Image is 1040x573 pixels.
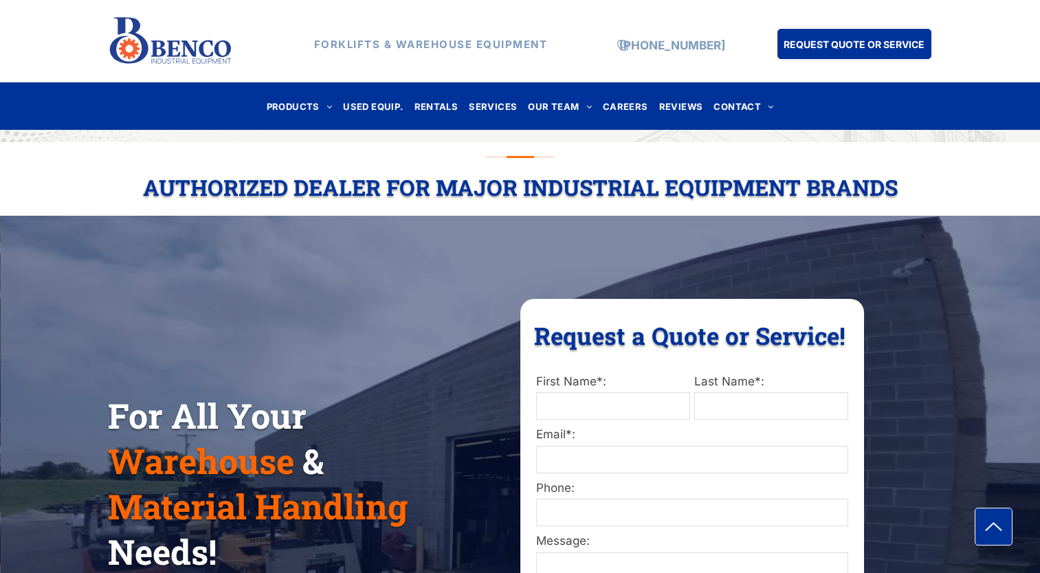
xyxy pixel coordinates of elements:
[708,97,779,115] a: CONTACT
[654,97,709,115] a: REVIEWS
[777,29,931,59] a: REQUEST QUOTE OR SERVICE
[619,38,725,52] a: [PHONE_NUMBER]
[108,438,294,484] span: Warehouse
[694,373,848,391] label: Last Name*:
[108,393,307,438] span: For All Your
[536,532,848,550] label: Message:
[784,32,925,57] span: REQUEST QUOTE OR SERVICE
[143,172,898,202] span: Authorized Dealer For Major Industrial Equipment Brands
[536,373,690,391] label: First Name*:
[302,438,324,484] span: &
[536,480,848,497] label: Phone:
[108,484,408,529] span: Material Handling
[409,97,464,115] a: RENTALS
[314,38,548,51] strong: FORKLIFTS & WAREHOUSE EQUIPMENT
[261,97,338,115] a: PRODUCTS
[536,426,848,444] label: Email*:
[463,97,522,115] a: SERVICES
[338,97,408,115] a: USED EQUIP.
[597,97,654,115] a: CAREERS
[534,319,845,351] span: Request a Quote or Service!
[522,97,597,115] a: OUR TEAM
